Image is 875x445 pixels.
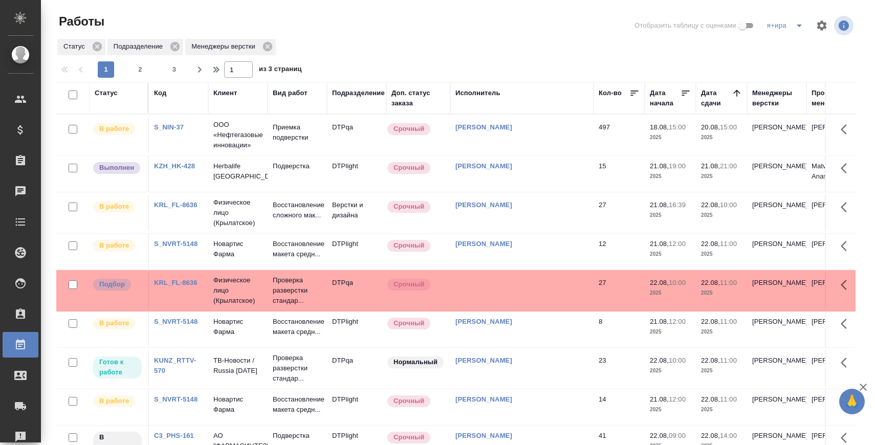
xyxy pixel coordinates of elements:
a: [PERSON_NAME] [455,240,512,248]
p: 2025 [701,405,742,415]
p: В работе [99,318,129,328]
td: 27 [594,273,645,308]
div: Можно подбирать исполнителей [92,278,143,292]
p: Восстановление макета средн... [273,317,322,337]
p: Менеджеры верстки [191,41,259,52]
p: Подверстка [273,161,322,171]
p: 2025 [650,132,691,143]
a: [PERSON_NAME] [455,432,512,439]
p: В работе [99,240,129,251]
p: 21.08, [650,395,669,403]
a: [PERSON_NAME] [455,318,512,325]
p: 12:00 [669,395,686,403]
p: 12:00 [669,318,686,325]
td: DTPqa [327,350,386,386]
span: Посмотреть информацию [834,16,856,35]
p: Восстановление макета средн... [273,239,322,259]
span: из 3 страниц [259,63,302,78]
p: 2025 [650,249,691,259]
p: Подбор [99,279,125,290]
p: 22.08, [701,432,720,439]
td: [PERSON_NAME] [806,234,866,270]
p: [PERSON_NAME] [752,394,801,405]
p: Срочный [393,124,424,134]
p: [PERSON_NAME] [752,355,801,366]
p: Срочный [393,396,424,406]
p: ООО «Нефтегазовые инновации» [213,120,262,150]
p: Новартис Фарма [213,239,262,259]
span: Настроить таблицу [810,13,834,38]
p: [PERSON_NAME] [752,431,801,441]
td: 8 [594,311,645,347]
p: 2025 [650,210,691,220]
div: Дата сдачи [701,88,732,108]
span: 3 [166,64,183,75]
td: 27 [594,195,645,231]
a: S_NIN-37 [154,123,184,131]
p: [PERSON_NAME] [752,317,801,327]
p: 2025 [650,405,691,415]
td: DTPlight [327,311,386,347]
p: 22.08, [650,357,669,364]
p: 16:39 [669,201,686,209]
p: В работе [99,124,129,134]
p: [PERSON_NAME] [752,239,801,249]
p: 2025 [701,132,742,143]
div: Исполнитель выполняет работу [92,122,143,136]
div: Исполнитель выполняет работу [92,394,143,408]
p: Новартис Фарма [213,317,262,337]
div: Менеджеры верстки [185,39,276,55]
p: 2025 [701,249,742,259]
p: 22.08, [701,357,720,364]
p: Herbalife [GEOGRAPHIC_DATA] [213,161,262,182]
td: 23 [594,350,645,386]
p: Проверка разверстки стандар... [273,275,322,306]
div: Подразделение [107,39,183,55]
p: 2025 [650,288,691,298]
p: 10:00 [720,201,737,209]
p: Восстановление макета средн... [273,394,322,415]
p: 2025 [650,171,691,182]
div: Исполнитель выполняет работу [92,317,143,330]
p: Выполнен [99,163,134,173]
div: Исполнитель [455,88,500,98]
div: Код [154,88,166,98]
p: Проверка разверстки стандар... [273,353,322,384]
td: DTPqa [327,117,386,153]
p: 2025 [701,210,742,220]
p: 14:00 [720,432,737,439]
div: Исполнитель выполняет работу [92,239,143,253]
button: Здесь прячутся важные кнопки [835,234,859,258]
p: Физическое лицо (Крылатское) [213,197,262,228]
td: [PERSON_NAME] [806,389,866,425]
p: 2025 [701,366,742,376]
div: Статус [95,88,118,98]
td: [PERSON_NAME] [806,350,866,386]
p: 22.08, [701,395,720,403]
div: Кол-во [599,88,622,98]
p: 09:00 [669,432,686,439]
p: Новартис Фарма [213,394,262,415]
p: 2025 [701,171,742,182]
p: 11:00 [720,240,737,248]
a: [PERSON_NAME] [455,162,512,170]
p: В работе [99,396,129,406]
td: 15 [594,156,645,192]
span: 🙏 [843,391,861,412]
button: Здесь прячутся важные кнопки [835,117,859,142]
p: [PERSON_NAME] [752,278,801,288]
p: 11:00 [720,357,737,364]
div: split button [764,17,810,34]
p: Срочный [393,279,424,290]
button: Здесь прячутся важные кнопки [835,311,859,336]
div: Статус [57,39,105,55]
button: 🙏 [839,389,865,414]
a: S_NVRT-5148 [154,240,198,248]
button: Здесь прячутся важные кнопки [835,195,859,219]
p: 2025 [701,288,742,298]
a: [PERSON_NAME] [455,201,512,209]
div: Доп. статус заказа [391,88,445,108]
p: 22.08, [650,432,669,439]
a: C3_PHS-161 [154,432,194,439]
p: Нормальный [393,357,437,367]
